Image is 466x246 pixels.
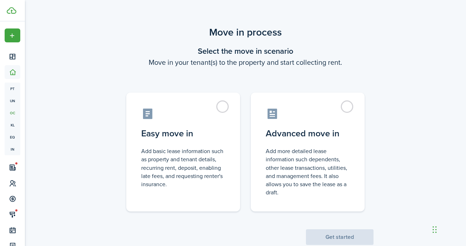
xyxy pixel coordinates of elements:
[5,119,20,131] a: kl
[141,147,225,188] control-radio-card-description: Add basic lease information such as property and tenant details, recurring rent, deposit, enablin...
[141,127,225,140] control-radio-card-title: Easy move in
[433,219,437,240] div: Drag
[117,25,374,40] scenario-title: Move in process
[7,7,16,14] img: TenantCloud
[5,95,20,107] a: un
[5,83,20,95] a: pt
[5,107,20,119] a: oc
[117,45,374,57] wizard-step-header-title: Select the move in scenario
[5,28,20,42] button: Open menu
[266,127,350,140] control-radio-card-title: Advanced move in
[5,143,20,155] a: in
[5,131,20,143] a: eq
[266,147,350,197] control-radio-card-description: Add more detailed lease information such dependents, other lease transactions, utilities, and man...
[117,57,374,68] wizard-step-header-description: Move in your tenant(s) to the property and start collecting rent.
[430,212,466,246] iframe: Chat Widget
